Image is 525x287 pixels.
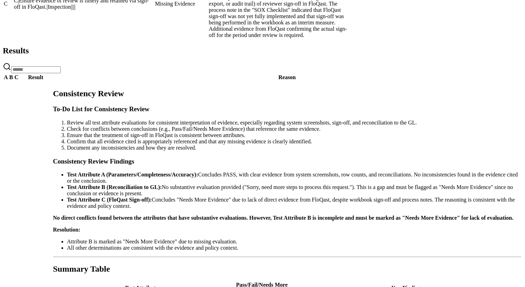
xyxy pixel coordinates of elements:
[67,172,198,178] strong: Test Attribute A (Parameters/Completeness/Accuracy):
[20,74,52,81] th: Result
[53,105,521,113] h3: To-Do List for Consistency Review
[67,184,521,197] li: No substantive evaluation provided ("Sorry, need more steps to process this request."). This is a...
[155,1,195,7] span: Missing Evidence
[53,264,521,274] h2: Summary Table
[53,74,522,81] th: Reason
[67,239,521,245] li: Attribute B is marked as "Needs More Evidence" due to missing evaluation.
[67,184,162,190] strong: Test Attribute B (Reconciliation to GL):
[14,74,19,81] th: C
[3,74,8,81] th: A
[53,215,513,221] strong: No direct conflicts found between the attributes that have substantive evaluations. However, Test...
[67,197,152,203] strong: Test Attribute C (FloQast Sign-off):
[67,120,521,126] li: Review all test attribute evaluations for consistent interpretation of evidence, especially regar...
[67,197,521,209] li: Concludes "Needs More Evidence" due to lack of direct evidence from FloQast, despite workbook sig...
[67,132,521,138] li: Ensure that the treatment of sign-off in FloQast is consistent between attributes.
[3,46,522,55] h2: Results
[67,138,521,145] li: Confirm that all evidence cited is appropriately referenced and that any missing evidence is clea...
[9,74,14,81] th: B
[67,245,521,251] li: All other determinations are consistent with the evidence and policy context.
[53,227,80,233] strong: Resolution:
[67,145,521,151] li: Document any inconsistencies and how they are resolved.
[67,126,521,132] li: Check for conflicts between conclusions (e.g., Pass/Fail/Needs More Evidence) that reference the ...
[53,89,521,98] h2: Consistency Review
[67,172,521,184] li: Concludes PASS, with clear evidence from system screenshots, row counts, and reconciliations. No ...
[53,158,521,165] h3: Consistency Review Findings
